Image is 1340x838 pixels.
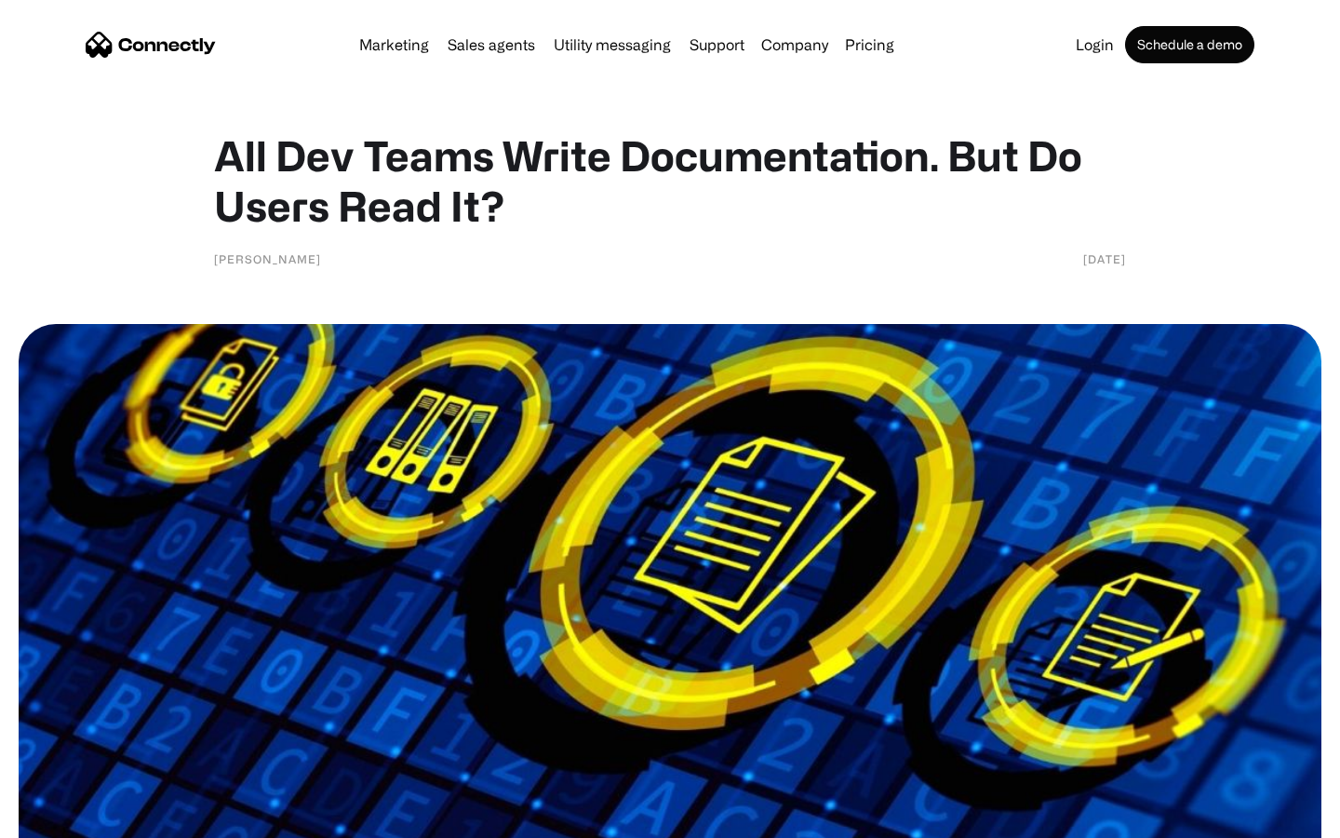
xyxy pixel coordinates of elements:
[440,37,543,52] a: Sales agents
[1125,26,1254,63] a: Schedule a demo
[214,130,1126,231] h1: All Dev Teams Write Documentation. But Do Users Read It?
[86,31,216,59] a: home
[37,805,112,831] ul: Language list
[1068,37,1121,52] a: Login
[214,250,321,268] div: [PERSON_NAME]
[19,805,112,831] aside: Language selected: English
[352,37,436,52] a: Marketing
[761,32,828,58] div: Company
[837,37,902,52] a: Pricing
[756,32,834,58] div: Company
[1083,250,1126,268] div: [DATE]
[682,37,752,52] a: Support
[546,37,678,52] a: Utility messaging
